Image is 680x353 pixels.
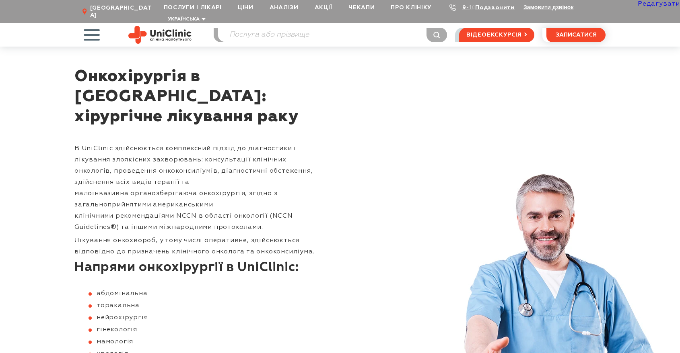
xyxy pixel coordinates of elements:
[638,1,680,7] a: Редагувати
[556,32,597,38] span: записатися
[89,314,316,322] li: нейрохірургія
[89,290,316,298] li: абдомінальна
[90,4,156,19] span: [GEOGRAPHIC_DATA]
[166,16,206,22] button: Українська
[74,235,316,257] p: Лікування онкохвороб, у тому числі оперативне, здійснюється відповідно до призначень клінічного о...
[89,302,316,310] li: торакальна
[128,26,192,44] img: Uniclinic
[74,67,316,127] h1: Онкохірургія в [GEOGRAPHIC_DATA]: хірургічне лікування раку
[218,28,447,42] input: Послуга або прізвище
[459,28,534,42] a: відеоекскурсія
[546,28,606,42] button: записатися
[89,326,316,334] li: гінекологія
[89,338,316,346] li: мамологія
[466,28,522,42] span: відеоекскурсія
[168,17,200,22] span: Українська
[475,5,515,10] a: Подзвонити
[74,143,316,233] p: В UniClinic здійснюється комплексний підхід до діагностики і лікування злоякісних захворювань: ко...
[462,5,480,10] a: 9-103
[523,4,573,10] button: Замовити дзвінок
[74,259,316,275] h2: Напрями онкохірургії в UniClinic:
